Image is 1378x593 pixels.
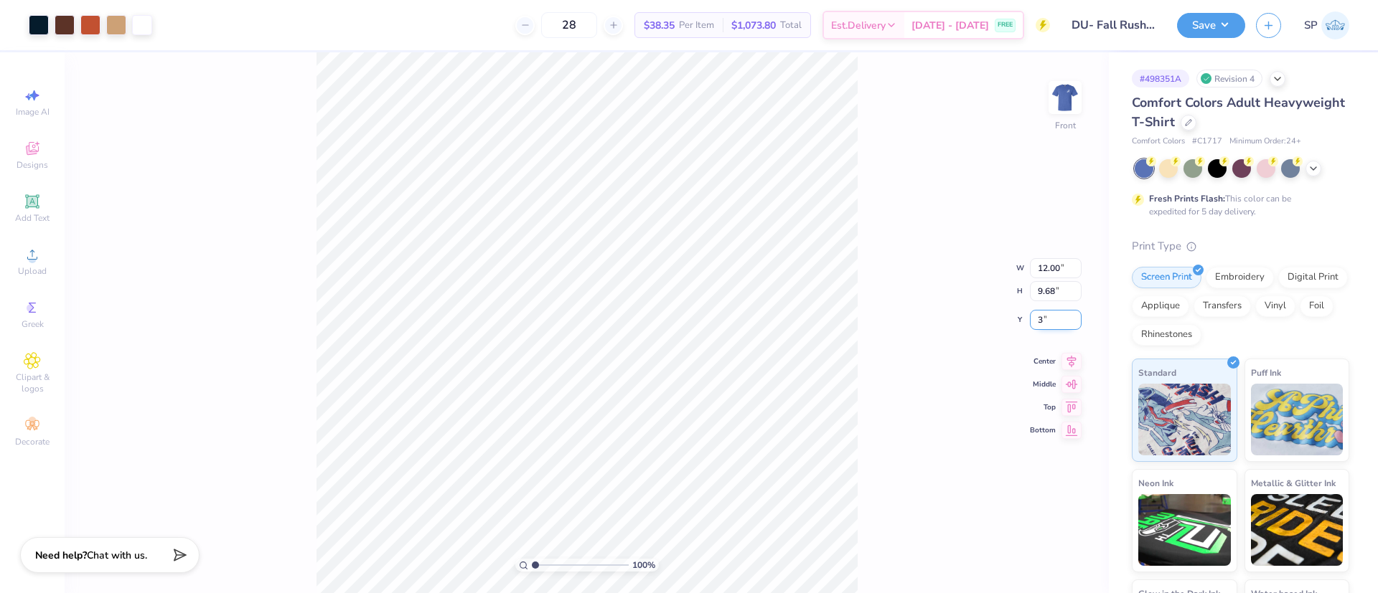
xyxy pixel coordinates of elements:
span: Clipart & logos [7,371,57,394]
img: Standard [1138,384,1231,455]
span: $1,073.80 [731,18,776,33]
div: Applique [1132,295,1189,317]
strong: Fresh Prints Flash: [1149,193,1225,204]
span: Minimum Order: 24 + [1229,136,1301,148]
span: Est. Delivery [831,18,886,33]
span: Comfort Colors Adult Heavyweight T-Shirt [1132,94,1345,131]
img: Metallic & Glitter Ink [1251,494,1344,566]
input: – – [541,12,597,38]
span: Puff Ink [1251,365,1281,380]
div: Screen Print [1132,267,1201,288]
span: Per Item [679,18,714,33]
span: Neon Ink [1138,475,1173,490]
span: Bottom [1030,425,1056,435]
input: Untitled Design [1061,11,1166,39]
span: Chat with us. [87,549,147,562]
div: Foil [1300,295,1334,317]
span: SP [1304,17,1318,34]
span: Upload [18,265,47,277]
div: This color can be expedited for 5 day delivery. [1149,192,1326,218]
span: # C1717 [1192,136,1222,148]
div: Transfers [1194,295,1251,317]
img: Neon Ink [1138,494,1231,566]
a: SP [1304,11,1349,39]
span: Greek [22,318,44,330]
div: Vinyl [1255,295,1295,317]
div: Front [1055,119,1076,132]
span: Image AI [16,106,50,118]
span: FREE [998,20,1013,30]
strong: Need help? [35,549,87,562]
span: Decorate [15,436,50,447]
span: $38.35 [644,18,675,33]
span: Designs [17,159,48,171]
span: [DATE] - [DATE] [911,18,989,33]
span: Metallic & Glitter Ink [1251,475,1336,490]
span: 100 % [632,559,655,571]
div: Revision 4 [1196,70,1262,87]
div: Digital Print [1278,267,1348,288]
span: Total [780,18,802,33]
div: Print Type [1132,238,1349,255]
div: Embroidery [1206,267,1274,288]
span: Middle [1030,379,1056,389]
div: Rhinestones [1132,324,1201,346]
img: Puff Ink [1251,384,1344,455]
img: Front [1051,83,1079,112]
button: Save [1177,13,1245,38]
div: # 498351A [1132,70,1189,87]
img: Shreyas Prashanth [1321,11,1349,39]
span: Add Text [15,212,50,224]
span: Comfort Colors [1132,136,1185,148]
span: Standard [1138,365,1176,380]
span: Center [1030,356,1056,366]
span: Top [1030,402,1056,412]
